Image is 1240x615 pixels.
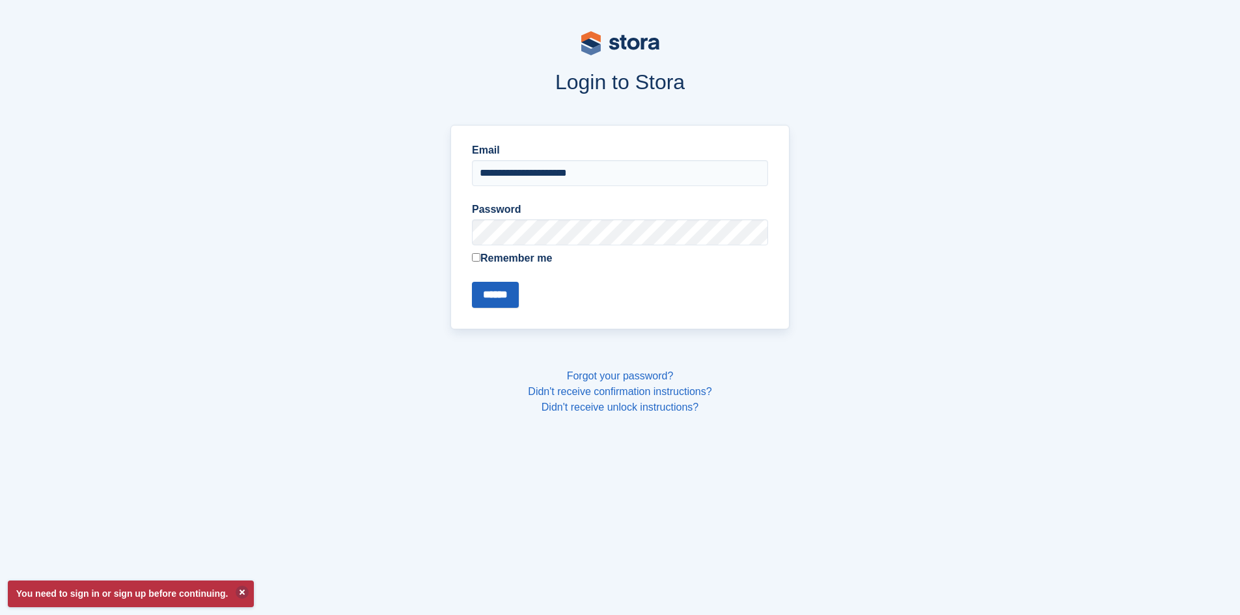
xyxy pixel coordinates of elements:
[567,370,674,381] a: Forgot your password?
[472,251,768,266] label: Remember me
[528,386,711,397] a: Didn't receive confirmation instructions?
[472,143,768,158] label: Email
[472,253,480,262] input: Remember me
[8,581,254,607] p: You need to sign in or sign up before continuing.
[581,31,659,55] img: stora-logo-53a41332b3708ae10de48c4981b4e9114cc0af31d8433b30ea865607fb682f29.svg
[202,70,1038,94] h1: Login to Stora
[472,202,768,217] label: Password
[542,402,698,413] a: Didn't receive unlock instructions?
